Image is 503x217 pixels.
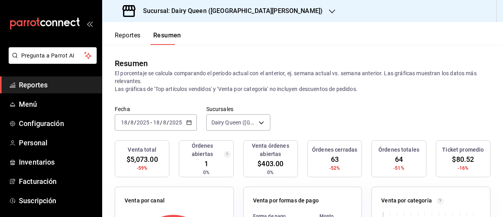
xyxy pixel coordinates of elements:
[130,119,134,126] input: --
[134,119,136,126] span: /
[128,146,156,154] h3: Venta total
[128,119,130,126] span: /
[312,146,357,154] h3: Órdenes cerradas
[115,32,141,45] button: Reportes
[137,165,148,172] span: -59%
[19,118,95,129] span: Configuración
[125,197,165,205] p: Venta por canal
[19,176,95,187] span: Facturación
[204,158,208,169] span: 1
[86,20,93,27] button: open_drawer_menu
[137,6,323,16] h3: Sucursal: Dairy Queen ([GEOGRAPHIC_DATA][PERSON_NAME])
[331,154,339,165] span: 63
[452,154,474,165] span: $80.52
[257,158,283,169] span: $403.00
[115,106,197,112] label: Fecha
[19,195,95,206] span: Suscripción
[160,119,162,126] span: /
[169,119,182,126] input: ----
[153,119,160,126] input: --
[21,52,84,60] span: Pregunta a Parrot AI
[136,119,150,126] input: ----
[167,119,169,126] span: /
[247,142,294,158] h3: Venta órdenes abiertas
[253,197,319,205] p: Venta por formas de pago
[9,47,97,64] button: Pregunta a Parrot AI
[19,99,95,109] span: Menú
[203,169,209,176] span: 0%
[206,106,270,112] label: Sucursales
[329,165,340,172] span: -52%
[267,169,274,176] span: 0%
[182,142,222,158] h3: Órdenes abiertas
[153,32,181,45] button: Resumen
[395,154,403,165] span: 64
[442,146,484,154] h3: Ticket promedio
[378,146,419,154] h3: Órdenes totales
[121,119,128,126] input: --
[127,154,158,165] span: $5,073.00
[115,57,148,69] div: Resumen
[19,157,95,167] span: Inventarios
[381,197,432,205] p: Venta por categoría
[19,80,95,90] span: Reportes
[458,165,469,172] span: -16%
[6,57,97,65] a: Pregunta a Parrot AI
[19,137,95,148] span: Personal
[393,165,404,172] span: -51%
[115,32,181,45] div: navigation tabs
[115,69,490,93] p: El porcentaje se calcula comparando el período actual con el anterior, ej. semana actual vs. sema...
[211,119,256,126] span: Dairy Queen ([GEOGRAPHIC_DATA][PERSON_NAME])
[163,119,167,126] input: --
[151,119,152,126] span: -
